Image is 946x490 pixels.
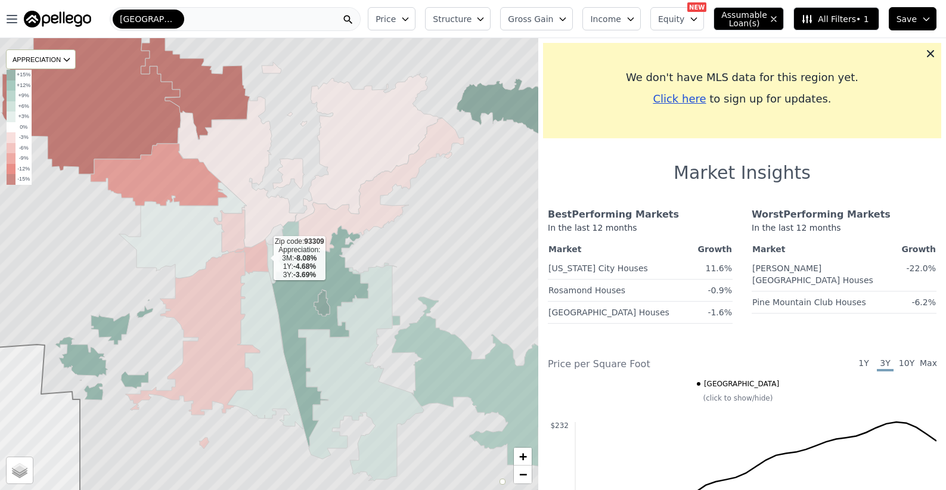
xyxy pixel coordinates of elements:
[15,70,32,80] td: +15%
[752,259,873,286] a: [PERSON_NAME][GEOGRAPHIC_DATA] Houses
[704,379,779,389] span: [GEOGRAPHIC_DATA]
[519,449,527,464] span: +
[514,448,532,466] a: Zoom in
[15,111,32,122] td: +3%
[548,207,733,222] div: Best Performing Markets
[376,13,396,25] span: Price
[793,7,879,30] button: All Filters• 1
[721,11,759,27] span: Assumable Loan(s)
[708,308,732,317] span: -1.6%
[425,7,491,30] button: Structure
[548,303,669,318] a: [GEOGRAPHIC_DATA] Houses
[550,421,569,430] text: $232
[801,13,869,25] span: All Filters • 1
[514,466,532,483] a: Zoom out
[15,91,32,101] td: +9%
[658,13,684,25] span: Equity
[15,80,32,91] td: +12%
[15,132,32,143] td: -3%
[653,92,706,105] span: Click here
[6,49,76,69] div: APPRECIATION
[15,174,32,185] td: -15%
[706,263,732,273] span: 11.6%
[590,13,621,25] span: Income
[15,164,32,175] td: -12%
[548,259,648,274] a: [US_STATE] City Houses
[752,241,901,258] th: Market
[548,241,691,258] th: Market
[24,11,91,27] img: Pellego
[898,357,915,371] span: 10Y
[508,13,553,25] span: Gross Gain
[548,357,742,371] div: Price per Square Foot
[539,393,936,403] div: (click to show/hide)
[889,7,936,30] button: Save
[15,101,32,112] td: +6%
[500,7,573,30] button: Gross Gain
[877,357,894,371] span: 3Y
[691,241,733,258] th: Growth
[433,13,471,25] span: Structure
[519,467,527,482] span: −
[897,13,917,25] span: Save
[7,457,33,483] a: Layers
[906,263,936,273] span: -22.0%
[548,281,625,296] a: Rosamond Houses
[368,7,415,30] button: Price
[553,91,932,107] div: to sign up for updates.
[855,357,872,371] span: 1Y
[752,207,936,222] div: Worst Performing Markets
[582,7,641,30] button: Income
[15,143,32,154] td: -6%
[650,7,704,30] button: Equity
[15,122,32,133] td: 0%
[920,357,936,371] span: Max
[708,286,732,295] span: -0.9%
[901,241,936,258] th: Growth
[687,2,706,12] div: NEW
[674,162,811,184] h1: Market Insights
[752,293,866,308] a: Pine Mountain Club Houses
[553,69,932,86] div: We don't have MLS data for this region yet.
[714,7,784,30] button: Assumable Loan(s)
[911,297,936,307] span: -6.2%
[15,153,32,164] td: -9%
[120,13,177,25] span: [GEOGRAPHIC_DATA]
[548,222,733,241] div: In the last 12 months
[752,222,936,241] div: In the last 12 months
